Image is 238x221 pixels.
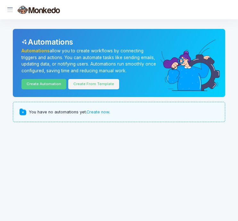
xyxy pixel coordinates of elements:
[29,109,110,115] span: You have no automations yet. .
[21,37,217,48] div: Automations
[21,48,159,74] p: allow you to create workflows by connecting triggers and actions. You can automate tasks like sen...
[86,110,109,114] a: Create now
[21,48,50,53] a: Automations
[68,79,119,89] a: Create From Template
[18,6,60,14] img: monkedo-logo-dark-with-label.png
[21,79,66,89] a: Create Automation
